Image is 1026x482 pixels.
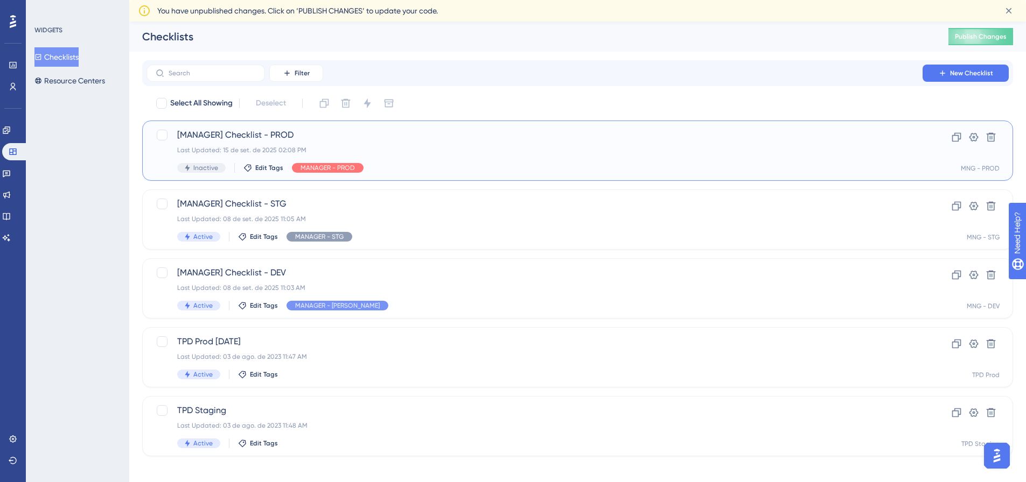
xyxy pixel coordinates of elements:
[238,232,278,241] button: Edit Tags
[295,69,310,77] span: Filter
[193,439,213,448] span: Active
[193,232,213,241] span: Active
[948,28,1013,45] button: Publish Changes
[177,283,892,292] div: Last Updated: 08 de set. de 2025 11:03 AM
[170,97,233,110] span: Select All Showing
[967,302,1000,310] div: MNG - DEV
[961,440,1000,448] div: TPD Staging
[34,71,105,90] button: Resource Centers
[301,164,355,172] span: MANAGER - PROD
[177,146,892,154] div: Last Updated: 15 de set. de 2025 02:08 PM
[238,301,278,310] button: Edit Tags
[967,233,1000,242] div: MNG - STG
[34,26,62,34] div: WIDGETS
[981,440,1013,472] iframe: UserGuiding AI Assistant Launcher
[923,65,1009,82] button: New Checklist
[177,215,892,223] div: Last Updated: 08 de set. de 2025 11:05 AM
[177,197,892,210] span: [MANAGER] Checklist - STG
[256,97,286,110] span: Deselect
[269,65,323,82] button: Filter
[157,4,438,17] span: You have unpublished changes. Click on ‘PUBLISH CHANGES’ to update your code.
[950,69,993,77] span: New Checklist
[961,164,1000,173] div: MNG - PROD
[177,129,892,141] span: [MANAGER] Checklist - PROD
[243,164,283,172] button: Edit Tags
[250,232,278,241] span: Edit Tags
[193,370,213,379] span: Active
[238,439,278,448] button: Edit Tags
[177,421,892,430] div: Last Updated: 03 de ago. de 2023 11:48 AM
[25,3,67,16] span: Need Help?
[955,32,1007,41] span: Publish Changes
[295,301,380,310] span: MANAGER - [PERSON_NAME]
[250,301,278,310] span: Edit Tags
[972,371,1000,379] div: TPD Prod
[295,232,344,241] span: MANAGER - STG
[177,352,892,361] div: Last Updated: 03 de ago. de 2023 11:47 AM
[250,370,278,379] span: Edit Tags
[255,164,283,172] span: Edit Tags
[238,370,278,379] button: Edit Tags
[177,335,892,348] span: TPD Prod [DATE]
[193,301,213,310] span: Active
[142,29,922,44] div: Checklists
[246,94,296,113] button: Deselect
[169,69,256,77] input: Search
[177,404,892,417] span: TPD Staging
[177,266,892,279] span: [MANAGER] Checklist - DEV
[34,47,79,67] button: Checklists
[250,439,278,448] span: Edit Tags
[193,164,218,172] span: Inactive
